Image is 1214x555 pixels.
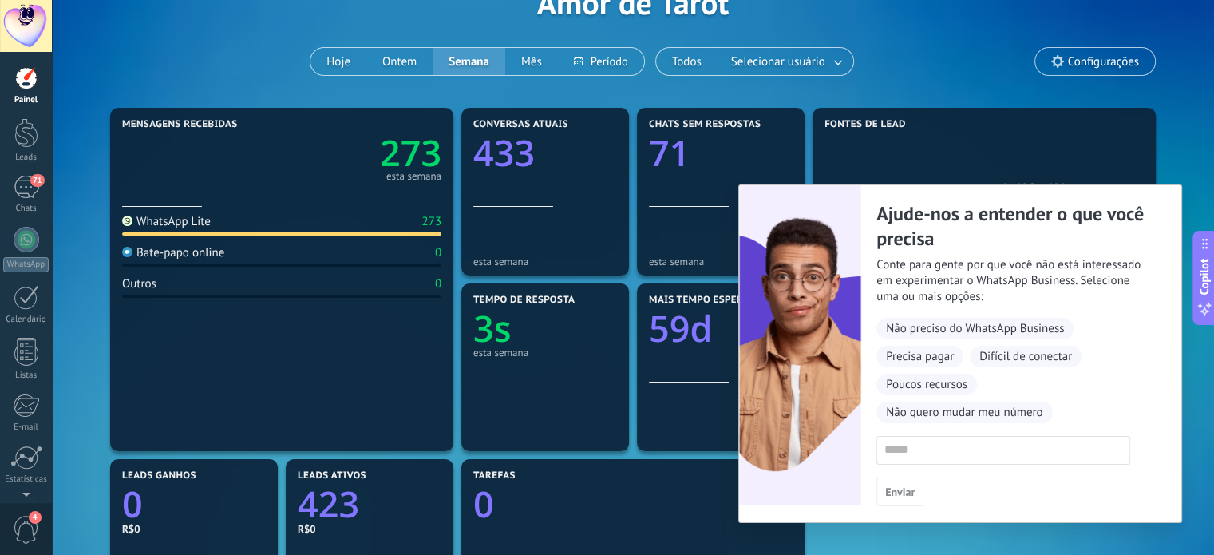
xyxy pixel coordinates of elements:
[473,470,516,482] span: Tarefas
[366,48,433,75] button: Ontem
[298,480,359,529] text: 423
[122,480,266,529] a: 0
[122,214,211,229] div: WhatsApp Lite
[122,245,224,260] div: Bate-papo online
[876,318,1074,339] span: Não preciso do WhatsApp Business
[824,119,906,130] span: Fontes de lead
[1002,180,1071,194] a: Amor de Tarot
[3,153,49,163] div: Leads
[649,304,712,353] text: 59d
[3,315,49,325] div: Calendário
[122,247,132,257] img: Bate-papo online
[876,374,977,395] span: Poucos recursos
[739,185,861,505] img: Not-interested-big.png
[298,480,441,529] a: 423
[876,201,1145,251] h2: Ajude-nos a entender o que você precisa
[122,119,237,130] span: Mensagens recebidas
[122,470,196,482] span: Leads ganhos
[473,304,512,353] text: 3s
[3,204,49,214] div: Chats
[282,129,441,177] a: 273
[473,480,494,529] text: 0
[122,480,143,529] text: 0
[310,48,366,75] button: Hoje
[728,51,828,73] span: Selecionar usuário
[3,474,49,485] div: Estatísticas
[473,256,617,268] div: esta semana
[435,276,441,291] div: 0
[876,478,923,506] button: Enviar
[649,256,793,268] div: esta semana
[558,48,644,75] button: Período
[29,511,42,524] span: 4
[298,522,441,536] div: R$0
[473,119,568,130] span: Conversas atuais
[649,304,793,353] a: 59d
[473,129,535,177] text: 433
[656,48,718,75] button: Todos
[505,48,558,75] button: Mês
[3,371,49,381] div: Listas
[473,347,617,359] div: esta semana
[298,470,366,482] span: Leads ativos
[885,486,915,498] span: Enviar
[649,129,690,177] text: 71
[122,276,156,291] div: Outros
[876,402,1053,423] span: Não quero mudar meu número
[718,48,853,75] button: Selecionar usuário
[435,245,441,260] div: 0
[30,174,44,187] span: 71
[876,257,1145,305] span: Conte para gente por que você não está interessado em experimentar o WhatsApp Business. Selecione...
[970,346,1082,367] span: Difícil de conectar
[3,95,49,105] div: Painel
[3,422,49,433] div: E-mail
[421,214,441,229] div: 273
[1196,258,1212,295] span: Copilot
[649,295,771,306] span: Mais tempo esperando
[122,522,266,536] div: R$0
[473,480,793,529] a: 0
[380,129,441,177] text: 273
[433,48,505,75] button: Semana
[473,295,575,306] span: Tempo de resposta
[649,119,761,130] span: Chats sem respostas
[876,346,963,367] span: Precisa pagar
[1068,55,1139,69] span: Configurações
[386,172,441,180] div: esta semana
[122,216,132,226] img: WhatsApp Lite
[3,257,49,272] div: WhatsApp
